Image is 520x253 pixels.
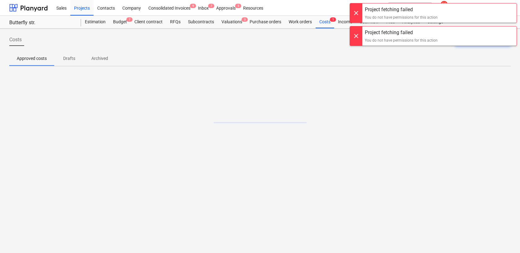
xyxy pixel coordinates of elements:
span: 1 [330,17,336,22]
div: Butterfly str. [9,20,74,26]
a: Estimation [81,16,109,28]
div: Project fetching failed [365,29,438,36]
div: Costs [316,16,334,28]
span: 3 [242,17,248,22]
div: Project fetching failed [365,6,438,13]
a: Client contract [131,16,166,28]
div: Budget [109,16,131,28]
a: Costs1 [316,16,334,28]
a: Budget7 [109,16,131,28]
div: You do not have permissions for this action [365,15,438,20]
a: Work orders [285,16,316,28]
a: RFQs [166,16,184,28]
a: Valuations3 [218,16,246,28]
span: 7 [208,4,214,8]
div: Valuations [218,16,246,28]
div: You do not have permissions for this action [365,38,438,43]
iframe: Chat Widget [489,223,520,253]
a: Income [334,16,356,28]
span: Costs [9,36,22,43]
a: Subcontracts [184,16,218,28]
span: 9 [190,4,196,8]
p: Approved costs [17,55,47,62]
p: Drafts [62,55,76,62]
span: 5 [235,4,241,8]
p: Archived [91,55,108,62]
span: 7 [126,17,133,22]
a: Purchase orders [246,16,285,28]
